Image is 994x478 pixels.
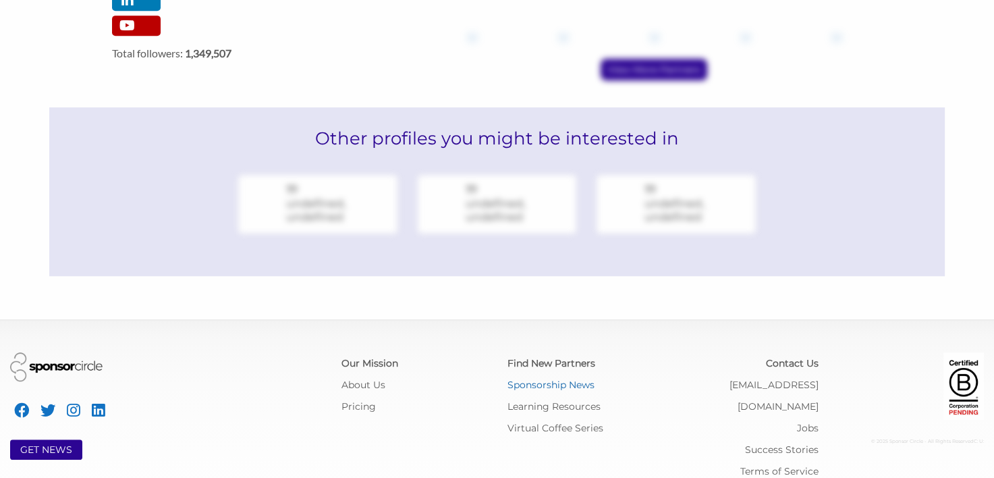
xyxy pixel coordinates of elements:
a: Learning Resources [507,400,601,413]
a: Success Stories [745,444,819,456]
strong: 1,349,507 [185,47,231,59]
a: Virtual Coffee Series [507,422,603,434]
a: [EMAIL_ADDRESS][DOMAIN_NAME] [729,379,819,413]
h2: Other profiles you might be interested in [49,107,945,169]
a: Sponsorship News [507,379,595,391]
a: Contact Us [766,357,819,369]
a: Pricing [341,400,376,413]
a: Terms of Service [740,465,819,477]
a: Jobs [797,422,819,434]
a: Our Mission [341,357,398,369]
a: GET NEWS [20,444,72,456]
label: Total followers: [112,47,356,59]
span: C: U: [974,438,984,444]
img: Sponsor Circle Logo [10,352,103,381]
img: Certified Corporation Pending Logo [943,352,984,420]
a: Find New Partners [507,357,595,369]
div: © 2025 Sponsor Circle - All Rights Reserved [839,431,985,452]
a: About Us [341,379,385,391]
